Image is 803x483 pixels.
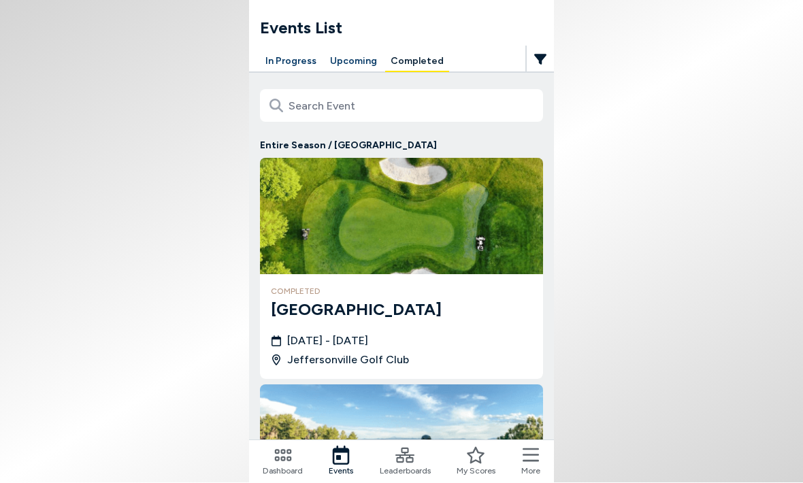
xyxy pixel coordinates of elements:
span: [DATE] - [DATE] [287,333,368,350]
h1: Events List [260,16,554,41]
span: Dashboard [263,465,303,478]
button: Completed [385,52,449,73]
button: Upcoming [325,52,382,73]
button: In Progress [260,52,322,73]
input: Search Event [260,90,543,122]
h4: completed [271,286,532,298]
span: My Scores [457,465,495,478]
h3: [GEOGRAPHIC_DATA] [271,298,532,322]
span: Leaderboards [380,465,431,478]
div: Manage your account [249,52,554,73]
a: My Scores [457,446,495,478]
button: More [521,446,540,478]
p: Entire Season / [GEOGRAPHIC_DATA] [260,139,543,153]
a: Leaderboards [380,446,431,478]
span: Jeffersonville Golf Club [287,352,409,369]
span: Events [329,465,353,478]
a: Dashboard [263,446,303,478]
a: Jeffersonvillecompleted[GEOGRAPHIC_DATA][DATE] - [DATE]Jeffersonville Golf Club [260,159,543,380]
span: More [521,465,540,478]
a: Events [329,446,353,478]
img: Jeffersonville [260,159,543,275]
